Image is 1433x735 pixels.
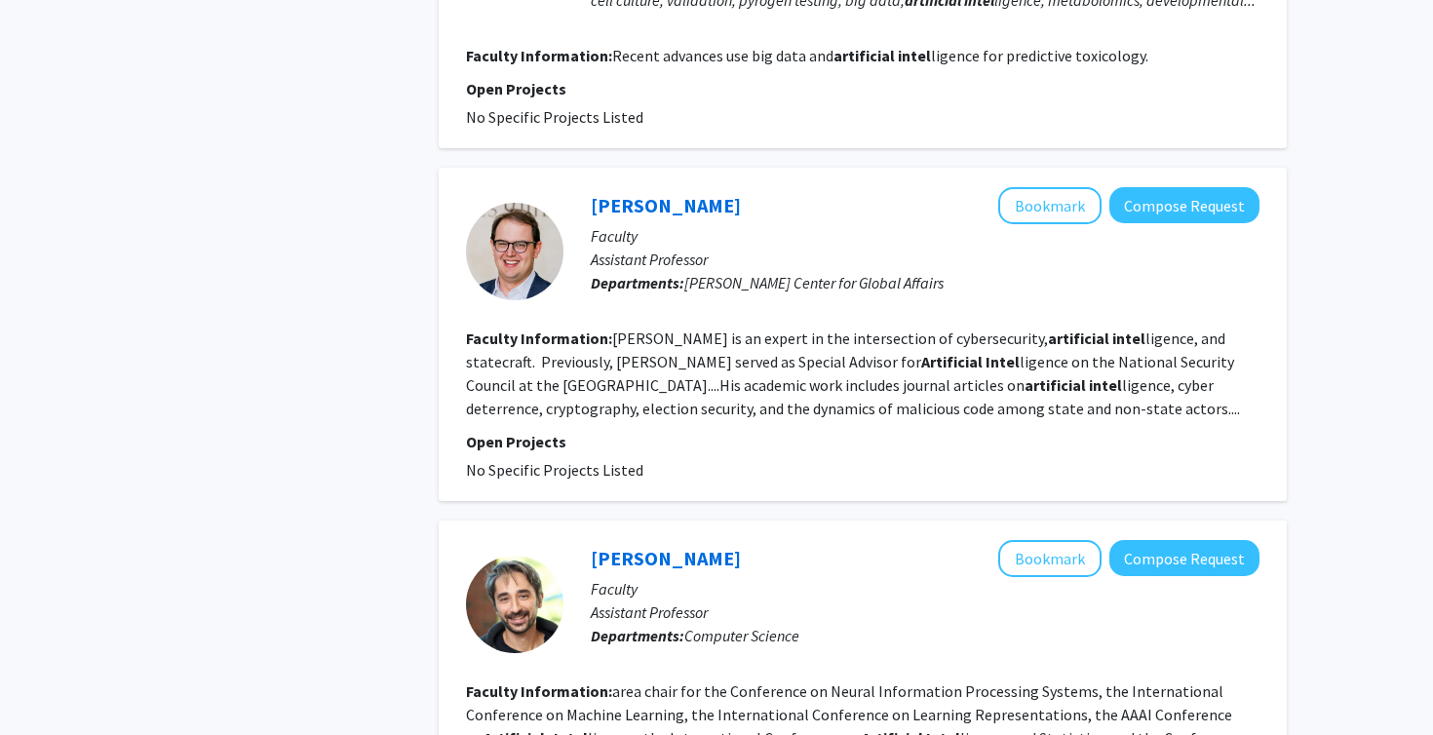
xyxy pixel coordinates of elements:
b: artificial [1025,375,1086,395]
b: artificial [833,46,895,65]
p: Assistant Professor [591,600,1259,624]
b: Faculty Information: [466,681,612,701]
b: intel [1112,329,1145,348]
span: Computer Science [684,626,799,645]
b: Departments: [591,626,684,645]
button: Compose Request to Ben Buchanan [1109,187,1259,223]
span: No Specific Projects Listed [466,460,643,480]
button: Add Ben Buchanan to Bookmarks [998,187,1102,224]
iframe: Chat [15,647,83,720]
b: Intel [986,352,1020,371]
button: Add Murat Kocaoglu to Bookmarks [998,540,1102,577]
fg-read-more: [PERSON_NAME] is an expert in the intersection of cybersecurity, ligence, and statecraft. Previou... [466,329,1240,418]
p: Open Projects [466,77,1259,100]
span: No Specific Projects Listed [466,107,643,127]
p: Assistant Professor [591,248,1259,271]
fg-read-more: Recent advances use big data and ligence for predictive toxicology. [612,46,1148,65]
b: Faculty Information: [466,46,612,65]
b: Artificial [921,352,983,371]
b: intel [898,46,931,65]
span: [PERSON_NAME] Center for Global Affairs [684,273,944,292]
a: [PERSON_NAME] [591,546,741,570]
b: Faculty Information: [466,329,612,348]
b: intel [1089,375,1122,395]
a: [PERSON_NAME] [591,193,741,217]
button: Compose Request to Murat Kocaoglu [1109,540,1259,576]
b: Departments: [591,273,684,292]
p: Faculty [591,224,1259,248]
p: Faculty [591,577,1259,600]
b: artificial [1048,329,1109,348]
p: Open Projects [466,430,1259,453]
